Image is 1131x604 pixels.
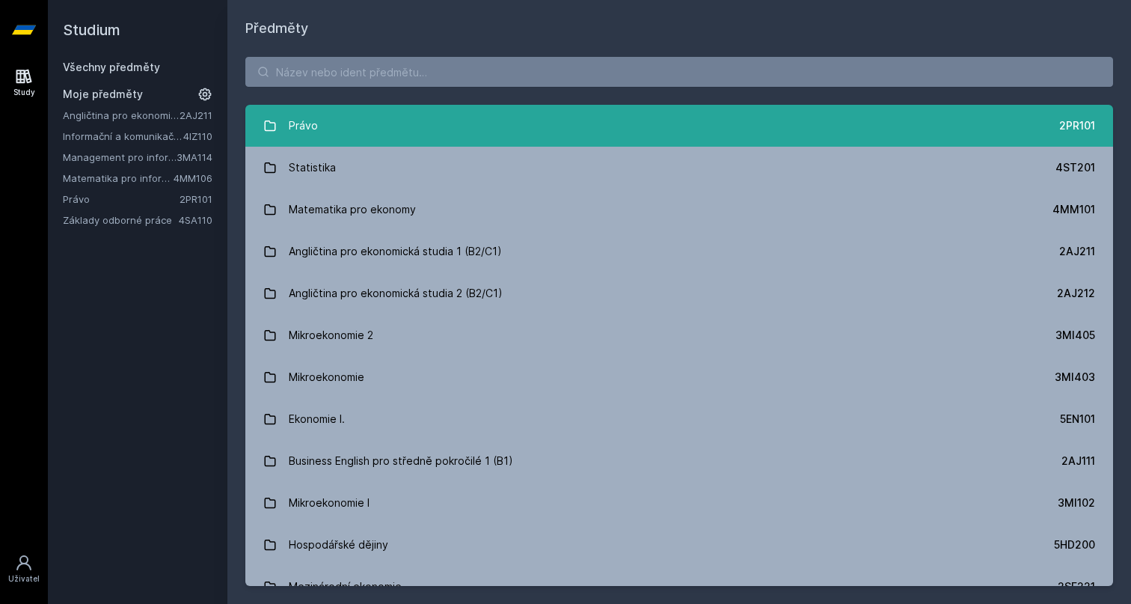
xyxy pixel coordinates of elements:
div: 5EN101 [1060,412,1095,427]
a: Statistika 4ST201 [245,147,1113,189]
a: 2AJ211 [180,109,212,121]
a: Matematika pro ekonomy 4MM101 [245,189,1113,231]
a: Základy odborné práce [63,213,179,228]
a: Angličtina pro ekonomická studia 2 (B2/C1) 2AJ212 [245,272,1113,314]
a: Matematika pro informatiky [63,171,174,186]
div: Matematika pro ekonomy [289,195,416,225]
div: Angličtina pro ekonomická studia 2 (B2/C1) [289,278,503,308]
div: 2AJ211 [1059,244,1095,259]
a: Informační a komunikační technologie [63,129,183,144]
div: Statistika [289,153,336,183]
a: Všechny předměty [63,61,160,73]
a: 4MM106 [174,172,212,184]
div: 2PR101 [1059,118,1095,133]
div: Angličtina pro ekonomická studia 1 (B2/C1) [289,237,502,266]
div: Business English pro středně pokročilé 1 (B1) [289,446,513,476]
div: 2AJ212 [1057,286,1095,301]
div: Uživatel [8,573,40,585]
div: Mezinárodní ekonomie [289,572,402,602]
div: 5HD200 [1054,537,1095,552]
div: Ekonomie I. [289,404,345,434]
div: Právo [289,111,318,141]
div: Mikroekonomie I [289,488,370,518]
a: Právo [63,192,180,207]
div: Mikroekonomie 2 [289,320,373,350]
a: 2PR101 [180,193,212,205]
a: Právo 2PR101 [245,105,1113,147]
a: Angličtina pro ekonomická studia 1 (B2/C1) 2AJ211 [245,231,1113,272]
a: 4IZ110 [183,130,212,142]
div: Hospodářské dějiny [289,530,388,560]
a: Hospodářské dějiny 5HD200 [245,524,1113,566]
a: 3MA114 [177,151,212,163]
div: Mikroekonomie [289,362,364,392]
a: Mikroekonomie 2 3MI405 [245,314,1113,356]
div: 3MI403 [1055,370,1095,385]
div: 2AJ111 [1061,454,1095,469]
input: Název nebo ident předmětu… [245,57,1113,87]
a: 4SA110 [179,214,212,226]
a: Business English pro středně pokročilé 1 (B1) 2AJ111 [245,440,1113,482]
a: Study [3,60,45,106]
a: Mikroekonomie 3MI403 [245,356,1113,398]
div: 4MM101 [1052,202,1095,217]
a: Management pro informatiky a statistiky [63,150,177,165]
div: 3MI102 [1058,495,1095,510]
a: Angličtina pro ekonomická studia 1 (B2/C1) [63,108,180,123]
a: Uživatel [3,546,45,592]
div: 4ST201 [1055,160,1095,175]
a: Mikroekonomie I 3MI102 [245,482,1113,524]
div: 3MI405 [1055,328,1095,343]
a: Ekonomie I. 5EN101 [245,398,1113,440]
span: Moje předměty [63,87,143,102]
div: 2SE221 [1058,579,1095,594]
h1: Předměty [245,18,1113,39]
div: Study [13,87,35,98]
